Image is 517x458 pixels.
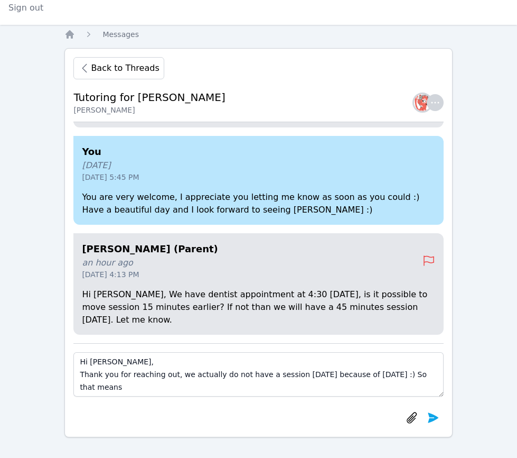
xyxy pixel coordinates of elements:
[73,57,164,79] button: Back to Threads
[82,191,435,216] p: You are very welcome, I appreciate you letting me know as soon as you could :) Have a beautiful d...
[82,269,422,280] span: [DATE] 4:13 PM
[64,29,452,40] nav: Breadcrumb
[418,94,444,111] button: Yuliya Shekhtman
[102,30,139,39] span: Messages
[82,242,422,257] h4: [PERSON_NAME] (Parent)
[102,29,139,40] a: Messages
[82,257,422,269] span: an hour ago
[73,90,225,105] h2: Tutoring for [PERSON_NAME]
[82,288,435,326] p: Hi [PERSON_NAME], We have dentist appointment at 4:30 [DATE], is it possible to move session 15 m...
[82,159,435,172] span: [DATE]
[91,62,159,75] span: Back to Threads
[414,94,431,111] img: Yuliya Shekhtman
[82,144,435,159] h4: You
[73,352,443,397] textarea: Hi [PERSON_NAME], Thank you for reaching out, we actually do not have a session [DATE] because of...
[73,105,225,115] div: [PERSON_NAME]
[82,172,435,182] span: [DATE] 5:45 PM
